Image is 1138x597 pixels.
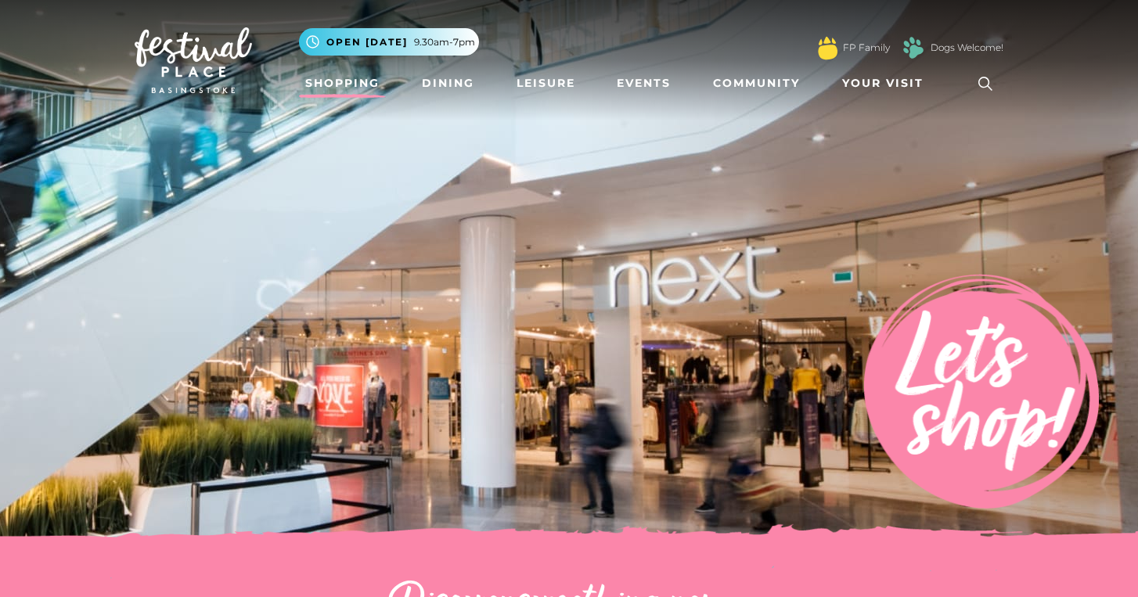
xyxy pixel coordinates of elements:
span: 9.30am-7pm [414,35,475,49]
a: Leisure [510,69,582,98]
a: Shopping [299,69,386,98]
button: Open [DATE] 9.30am-7pm [299,28,479,56]
span: Open [DATE] [326,35,408,49]
a: Events [610,69,677,98]
a: Dining [416,69,481,98]
img: Festival Place Logo [135,27,252,93]
a: Dogs Welcome! [931,41,1003,55]
a: FP Family [843,41,890,55]
a: Community [707,69,806,98]
span: Your Visit [842,75,924,92]
a: Your Visit [836,69,938,98]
